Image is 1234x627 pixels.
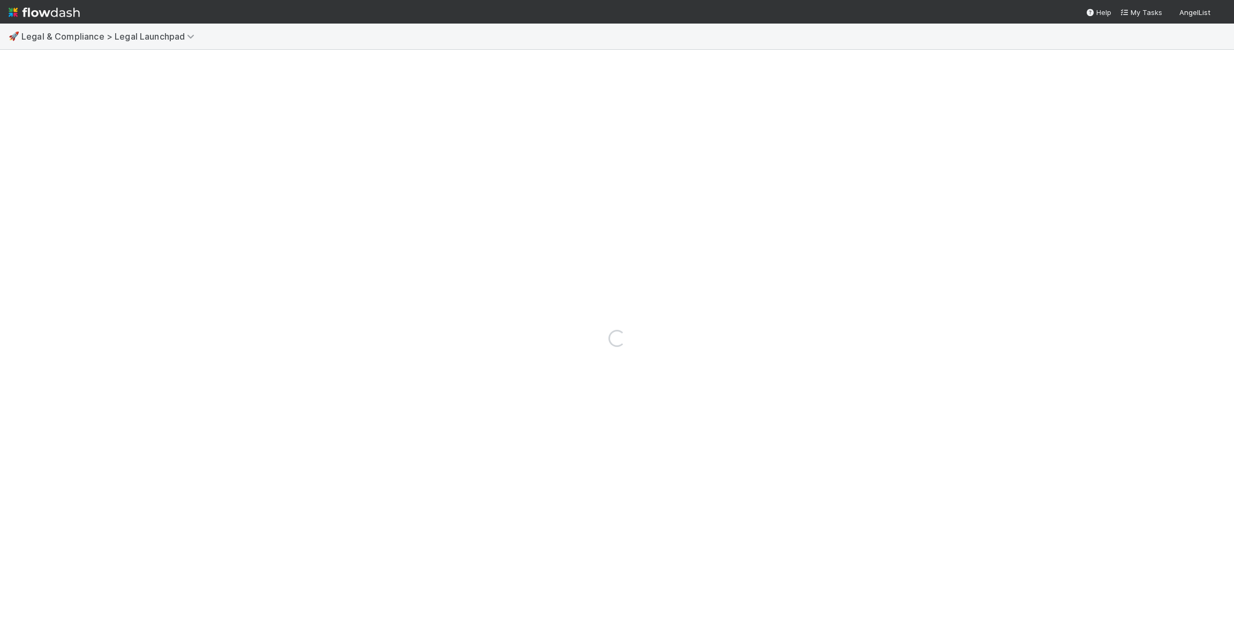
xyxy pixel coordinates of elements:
div: Help [1086,7,1111,18]
span: My Tasks [1120,8,1162,17]
img: avatar_f32b584b-9fa7-42e4-bca2-ac5b6bf32423.png [1215,7,1225,18]
span: 🚀 [9,32,19,41]
span: Legal & Compliance > Legal Launchpad [21,31,200,42]
span: AngelList [1179,8,1210,17]
img: logo-inverted-e16ddd16eac7371096b0.svg [9,3,80,21]
a: My Tasks [1120,7,1162,18]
